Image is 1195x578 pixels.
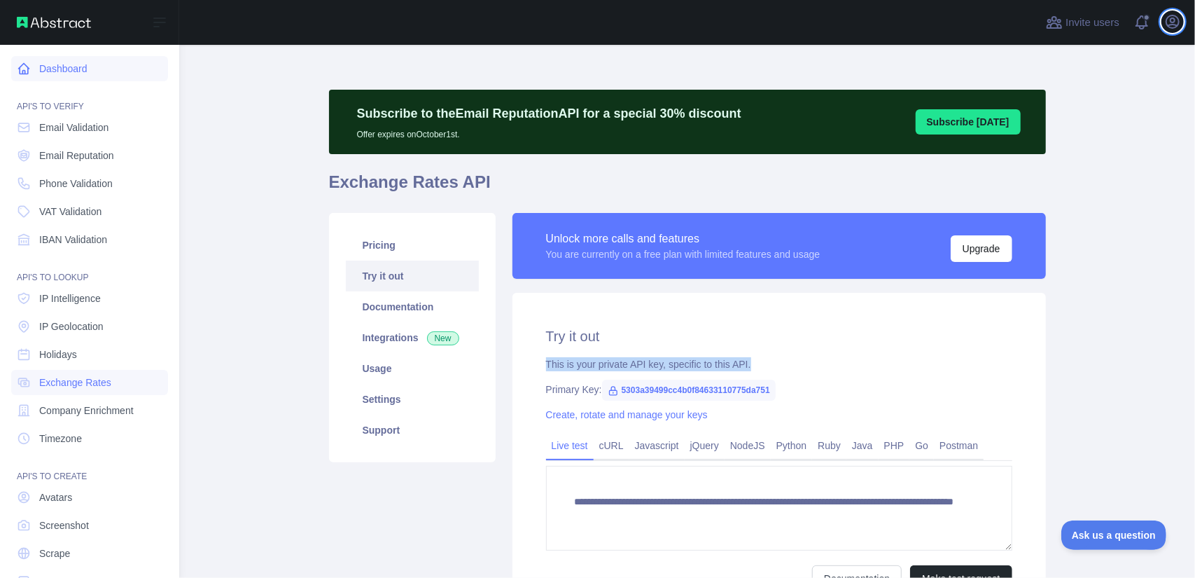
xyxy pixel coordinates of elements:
[546,383,1012,397] div: Primary Key:
[346,384,479,415] a: Settings
[602,380,776,401] span: 5303a39499cc4b0f84633110775da751
[39,348,77,362] span: Holidays
[771,434,813,457] a: Python
[346,291,479,322] a: Documentation
[812,434,846,457] a: Ruby
[546,357,1012,371] div: This is your private API key, specific to this API.
[329,171,1046,205] h1: Exchange Rates API
[11,454,168,482] div: API'S TO CREATE
[11,314,168,339] a: IP Geolocation
[1065,15,1119,31] span: Invite users
[916,109,1021,135] button: Subscribe [DATE]
[725,434,771,457] a: NodeJS
[39,490,72,504] span: Avatars
[39,404,134,418] span: Company Enrichment
[629,434,685,457] a: Javascript
[909,434,934,457] a: Go
[346,353,479,384] a: Usage
[546,247,820,261] div: You are currently on a free plan with limited features and usage
[427,331,459,345] span: New
[346,261,479,291] a: Try it out
[934,434,984,457] a: Postman
[39,291,101,305] span: IP Intelligence
[546,326,1012,346] h2: Try it out
[11,541,168,566] a: Scrape
[879,434,910,457] a: PHP
[546,230,820,247] div: Unlock more calls and features
[39,546,70,560] span: Scrape
[346,415,479,446] a: Support
[11,286,168,311] a: IP Intelligence
[39,177,113,191] span: Phone Validation
[11,56,168,81] a: Dashboard
[11,84,168,112] div: API'S TO VERIFY
[11,485,168,510] a: Avatars
[1043,11,1122,34] button: Invite users
[346,230,479,261] a: Pricing
[39,518,89,532] span: Screenshot
[11,398,168,423] a: Company Enrichment
[39,432,82,446] span: Timezone
[11,426,168,451] a: Timezone
[39,121,109,135] span: Email Validation
[546,409,708,420] a: Create, rotate and manage your keys
[11,342,168,367] a: Holidays
[594,434,629,457] a: cURL
[11,255,168,283] div: API'S TO LOOKUP
[546,434,594,457] a: Live test
[11,199,168,224] a: VAT Validation
[11,171,168,196] a: Phone Validation
[39,376,111,390] span: Exchange Rates
[846,434,879,457] a: Java
[1061,521,1167,550] iframe: Toggle Customer Support
[39,233,107,247] span: IBAN Validation
[685,434,725,457] a: jQuery
[17,17,91,28] img: Abstract API
[39,149,114,163] span: Email Reputation
[11,143,168,168] a: Email Reputation
[951,235,1012,262] button: Upgrade
[39,319,104,333] span: IP Geolocation
[357,123,741,140] p: Offer expires on October 1st.
[39,205,102,219] span: VAT Validation
[11,227,168,252] a: IBAN Validation
[346,322,479,353] a: Integrations New
[11,370,168,395] a: Exchange Rates
[357,104,741,123] p: Subscribe to the Email Reputation API for a special 30 % discount
[11,513,168,538] a: Screenshot
[11,115,168,140] a: Email Validation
